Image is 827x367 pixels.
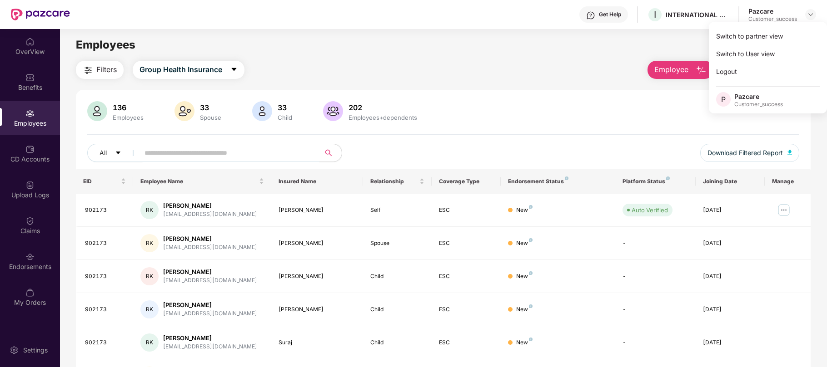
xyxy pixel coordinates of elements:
span: caret-down [230,66,238,74]
div: [PERSON_NAME] [163,334,257,343]
img: svg+xml;base64,PHN2ZyBpZD0iU2V0dGluZy0yMHgyMCIgeG1sbnM9Imh0dHA6Ly93d3cudzMub3JnLzIwMDAvc3ZnIiB3aW... [10,346,19,355]
div: Auto Verified [632,206,668,215]
div: [EMAIL_ADDRESS][DOMAIN_NAME] [163,210,257,219]
div: Customer_success [734,101,783,108]
div: 33 [198,103,223,112]
div: New [516,305,533,314]
div: [PERSON_NAME] [279,305,356,314]
div: Endorsement Status [508,178,608,185]
button: Filters [76,61,124,79]
div: New [516,272,533,281]
div: [DATE] [703,272,757,281]
div: [DATE] [703,305,757,314]
div: 902173 [85,272,126,281]
td: - [615,260,696,293]
img: svg+xml;base64,PHN2ZyB4bWxucz0iaHR0cDovL3d3dy53My5vcmcvMjAwMC9zdmciIHhtbG5zOnhsaW5rPSJodHRwOi8vd3... [696,65,707,76]
span: Filters [96,64,117,75]
div: [DATE] [703,239,757,248]
button: Group Health Insurancecaret-down [133,61,244,79]
span: EID [83,178,119,185]
img: svg+xml;base64,PHN2ZyBpZD0iQmVuZWZpdHMiIHhtbG5zPSJodHRwOi8vd3d3LnczLm9yZy8yMDAwL3N2ZyIgd2lkdGg9Ij... [25,73,35,82]
div: Employees+dependents [347,114,419,121]
div: 902173 [85,206,126,215]
img: svg+xml;base64,PHN2ZyB4bWxucz0iaHR0cDovL3d3dy53My5vcmcvMjAwMC9zdmciIHhtbG5zOnhsaW5rPSJodHRwOi8vd3... [787,150,792,155]
div: Child [370,272,425,281]
td: - [615,227,696,260]
div: 33 [276,103,294,112]
div: [PERSON_NAME] [279,206,356,215]
img: svg+xml;base64,PHN2ZyB4bWxucz0iaHR0cDovL3d3dy53My5vcmcvMjAwMC9zdmciIHdpZHRoPSI4IiBoZWlnaHQ9IjgiIH... [529,338,533,341]
div: [PERSON_NAME] [279,239,356,248]
span: Employee [654,64,688,75]
div: Platform Status [623,178,688,185]
img: svg+xml;base64,PHN2ZyB4bWxucz0iaHR0cDovL3d3dy53My5vcmcvMjAwMC9zdmciIHdpZHRoPSIyNCIgaGVpZ2h0PSIyNC... [83,65,94,76]
th: Employee Name [133,169,271,194]
div: 902173 [85,338,126,347]
img: svg+xml;base64,PHN2ZyBpZD0iQ0RfQWNjb3VudHMiIGRhdGEtbmFtZT0iQ0QgQWNjb3VudHMiIHhtbG5zPSJodHRwOi8vd3... [25,145,35,154]
div: RK [140,300,159,318]
div: Child [370,305,425,314]
div: New [516,239,533,248]
div: Customer_success [748,15,797,23]
span: P [721,94,726,105]
img: svg+xml;base64,PHN2ZyB4bWxucz0iaHR0cDovL3d3dy53My5vcmcvMjAwMC9zdmciIHhtbG5zOnhsaW5rPSJodHRwOi8vd3... [87,101,107,121]
img: svg+xml;base64,PHN2ZyBpZD0iQ2xhaW0iIHhtbG5zPSJodHRwOi8vd3d3LnczLm9yZy8yMDAwL3N2ZyIgd2lkdGg9IjIwIi... [25,216,35,225]
img: svg+xml;base64,PHN2ZyBpZD0iTXlfT3JkZXJzIiBkYXRhLW5hbWU9Ik15IE9yZGVycyIgeG1sbnM9Imh0dHA6Ly93d3cudz... [25,288,35,297]
th: Coverage Type [432,169,501,194]
div: [EMAIL_ADDRESS][DOMAIN_NAME] [163,276,257,285]
div: ESC [439,305,493,314]
span: Group Health Insurance [139,64,222,75]
img: svg+xml;base64,PHN2ZyB4bWxucz0iaHR0cDovL3d3dy53My5vcmcvMjAwMC9zdmciIHdpZHRoPSI4IiBoZWlnaHQ9IjgiIH... [529,271,533,275]
span: search [319,149,337,157]
div: RK [140,333,159,352]
img: New Pazcare Logo [11,9,70,20]
th: Manage [765,169,811,194]
div: Switch to partner view [709,27,827,45]
div: Settings [20,346,50,355]
div: Child [276,114,294,121]
img: svg+xml;base64,PHN2ZyB4bWxucz0iaHR0cDovL3d3dy53My5vcmcvMjAwMC9zdmciIHhtbG5zOnhsaW5rPSJodHRwOi8vd3... [323,101,343,121]
span: Employee Name [140,178,257,185]
div: 902173 [85,239,126,248]
div: Child [370,338,425,347]
button: search [319,144,342,162]
div: Employees [111,114,145,121]
button: Allcaret-down [87,144,143,162]
div: [PERSON_NAME] [163,235,257,243]
img: svg+xml;base64,PHN2ZyB4bWxucz0iaHR0cDovL3d3dy53My5vcmcvMjAwMC9zdmciIHhtbG5zOnhsaW5rPSJodHRwOi8vd3... [174,101,194,121]
div: [DATE] [703,338,757,347]
div: Logout [709,63,827,80]
div: 902173 [85,305,126,314]
div: ESC [439,272,493,281]
button: Download Filtered Report [700,144,799,162]
img: svg+xml;base64,PHN2ZyB4bWxucz0iaHR0cDovL3d3dy53My5vcmcvMjAwMC9zdmciIHdpZHRoPSI4IiBoZWlnaHQ9IjgiIH... [529,238,533,242]
div: [EMAIL_ADDRESS][DOMAIN_NAME] [163,309,257,318]
img: svg+xml;base64,PHN2ZyBpZD0iVXBsb2FkX0xvZ3MiIGRhdGEtbmFtZT0iVXBsb2FkIExvZ3MiIHhtbG5zPSJodHRwOi8vd3... [25,181,35,190]
td: - [615,293,696,326]
div: [PERSON_NAME] [163,301,257,309]
span: Download Filtered Report [707,148,783,158]
div: [PERSON_NAME] [279,272,356,281]
span: Employees [76,38,135,51]
div: ESC [439,206,493,215]
div: ESC [439,338,493,347]
div: New [516,338,533,347]
div: Self [370,206,425,215]
div: INTERNATIONAL ASSET RECONSTRUCTION COMPANY PRIVATE LIMITED [666,10,729,19]
div: Switch to User view [709,45,827,63]
img: svg+xml;base64,PHN2ZyBpZD0iRW1wbG95ZWVzIiB4bWxucz0iaHR0cDovL3d3dy53My5vcmcvMjAwMC9zdmciIHdpZHRoPS... [25,109,35,118]
div: Pazcare [748,7,797,15]
div: Spouse [370,239,425,248]
img: svg+xml;base64,PHN2ZyBpZD0iRW5kb3JzZW1lbnRzIiB4bWxucz0iaHR0cDovL3d3dy53My5vcmcvMjAwMC9zdmciIHdpZH... [25,252,35,261]
th: Insured Name [271,169,363,194]
img: svg+xml;base64,PHN2ZyBpZD0iSG9tZSIgeG1sbnM9Imh0dHA6Ly93d3cudzMub3JnLzIwMDAvc3ZnIiB3aWR0aD0iMjAiIG... [25,37,35,46]
img: svg+xml;base64,PHN2ZyB4bWxucz0iaHR0cDovL3d3dy53My5vcmcvMjAwMC9zdmciIHdpZHRoPSI4IiBoZWlnaHQ9IjgiIH... [529,205,533,209]
span: caret-down [115,150,121,157]
div: RK [140,234,159,252]
img: svg+xml;base64,PHN2ZyB4bWxucz0iaHR0cDovL3d3dy53My5vcmcvMjAwMC9zdmciIHdpZHRoPSI4IiBoZWlnaHQ9IjgiIH... [529,304,533,308]
div: ESC [439,239,493,248]
img: svg+xml;base64,PHN2ZyB4bWxucz0iaHR0cDovL3d3dy53My5vcmcvMjAwMC9zdmciIHhtbG5zOnhsaW5rPSJodHRwOi8vd3... [252,101,272,121]
div: [EMAIL_ADDRESS][DOMAIN_NAME] [163,343,257,351]
img: svg+xml;base64,PHN2ZyB4bWxucz0iaHR0cDovL3d3dy53My5vcmcvMjAwMC9zdmciIHdpZHRoPSI4IiBoZWlnaHQ9IjgiIH... [565,176,568,180]
th: EID [76,169,133,194]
